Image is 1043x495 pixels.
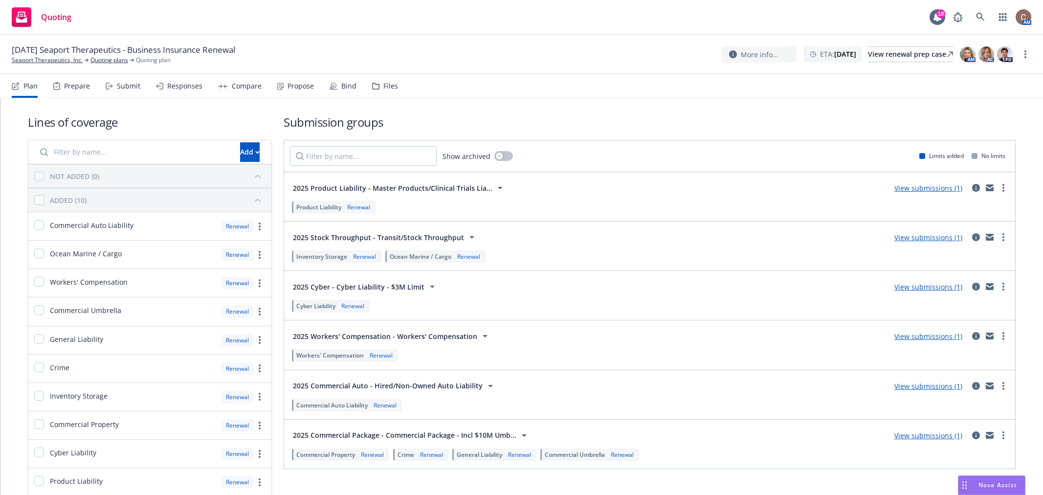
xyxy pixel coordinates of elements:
div: Drag to move [958,476,971,495]
button: 2025 Product Liability - Master Products/Clinical Trials Lia... [290,178,509,198]
a: more [1020,48,1031,60]
span: Crime [50,362,69,373]
div: Renewal [506,450,533,459]
div: Renewal [221,391,254,403]
span: Commercial Property [296,450,355,459]
span: ETA : [820,49,856,59]
button: ADDED (10) [50,192,266,208]
a: mail [984,231,996,243]
span: [DATE] Seaport Therapeutics - Business Insurance Renewal [12,44,235,56]
span: Product Liability [50,476,103,486]
div: NOT ADDED (0) [50,171,99,181]
a: mail [984,281,996,292]
div: Renewal [221,419,254,431]
a: more [998,231,1009,243]
span: More info... [741,49,778,60]
div: Renewal [418,450,445,459]
div: Renewal [221,277,254,289]
img: photo [997,46,1013,62]
div: Plan [23,82,38,90]
span: 2025 Commercial Package - Commercial Package - Incl $10M Umb... [293,430,516,440]
a: more [254,476,266,488]
div: Add [240,143,260,161]
a: more [998,281,1009,292]
a: View submissions (1) [894,183,962,193]
a: circleInformation [970,330,982,342]
span: Inventory Storage [296,252,347,261]
span: Inventory Storage [50,391,108,401]
strong: [DATE] [834,49,856,59]
div: Propose [288,82,314,90]
a: Quoting [8,3,75,31]
span: Product Liability [296,203,341,211]
div: ADDED (10) [50,195,87,205]
input: Filter by name... [290,146,437,166]
a: more [254,362,266,374]
a: View submissions (1) [894,332,962,341]
div: Renewal [221,248,254,261]
span: Commercial Umbrella [50,305,121,315]
a: mail [984,330,996,342]
div: No limits [972,152,1005,160]
a: circleInformation [970,182,982,194]
a: mail [984,380,996,392]
span: Commercial Umbrella [545,450,605,459]
a: Report a Bug [948,7,968,27]
span: 2025 Commercial Auto - Hired/Non-Owned Auto Liability [293,381,483,391]
button: More info... [721,46,797,63]
div: Files [383,82,398,90]
a: View submissions (1) [894,382,962,391]
span: Commercial Auto Liability [296,401,368,409]
span: Ocean Marine / Cargo [390,252,451,261]
img: photo [978,46,994,62]
a: circleInformation [970,429,982,441]
a: more [998,182,1009,194]
a: View submissions (1) [894,233,962,242]
a: circleInformation [970,380,982,392]
div: Renewal [359,450,386,459]
span: Cyber Liability [296,302,335,310]
div: Limits added [919,152,964,160]
a: more [998,330,1009,342]
span: Commercial Auto Liability [50,220,133,230]
a: Switch app [993,7,1013,27]
span: 2025 Product Liability - Master Products/Clinical Trials Lia... [293,183,492,193]
div: Responses [167,82,202,90]
div: Renewal [345,203,372,211]
span: 2025 Stock Throughput - Transit/Stock Throughput [293,232,464,243]
span: Quoting [41,13,71,21]
div: Bind [341,82,356,90]
div: Renewal [221,362,254,375]
span: Quoting plan [136,56,171,65]
div: Renewal [221,220,254,232]
a: more [254,334,266,346]
h1: Submission groups [284,114,1016,130]
span: Workers' Compensation [296,351,364,360]
input: Filter by name... [34,142,234,162]
img: photo [960,46,976,62]
button: 2025 Commercial Package - Commercial Package - Incl $10M Umb... [290,426,533,445]
button: NOT ADDED (0) [50,168,266,184]
span: 2025 Cyber - Cyber Liability - $3M Limit [293,282,424,292]
span: General Liability [457,450,502,459]
div: Renewal [339,302,366,310]
span: Nova Assist [978,481,1017,489]
div: Renewal [221,334,254,346]
a: more [254,221,266,232]
div: Renewal [221,448,254,460]
a: circleInformation [970,281,982,292]
a: more [254,277,266,289]
a: mail [984,182,996,194]
button: 2025 Commercial Auto - Hired/Non-Owned Auto Liability [290,376,499,396]
a: mail [984,429,996,441]
img: photo [1016,9,1031,25]
div: Renewal [221,476,254,488]
div: Renewal [455,252,482,261]
button: Add [240,142,260,162]
a: View renewal prep case [868,46,953,62]
div: Renewal [221,305,254,317]
div: Renewal [368,351,395,360]
a: more [254,391,266,403]
span: Crime [398,450,414,459]
a: View submissions (1) [894,431,962,440]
